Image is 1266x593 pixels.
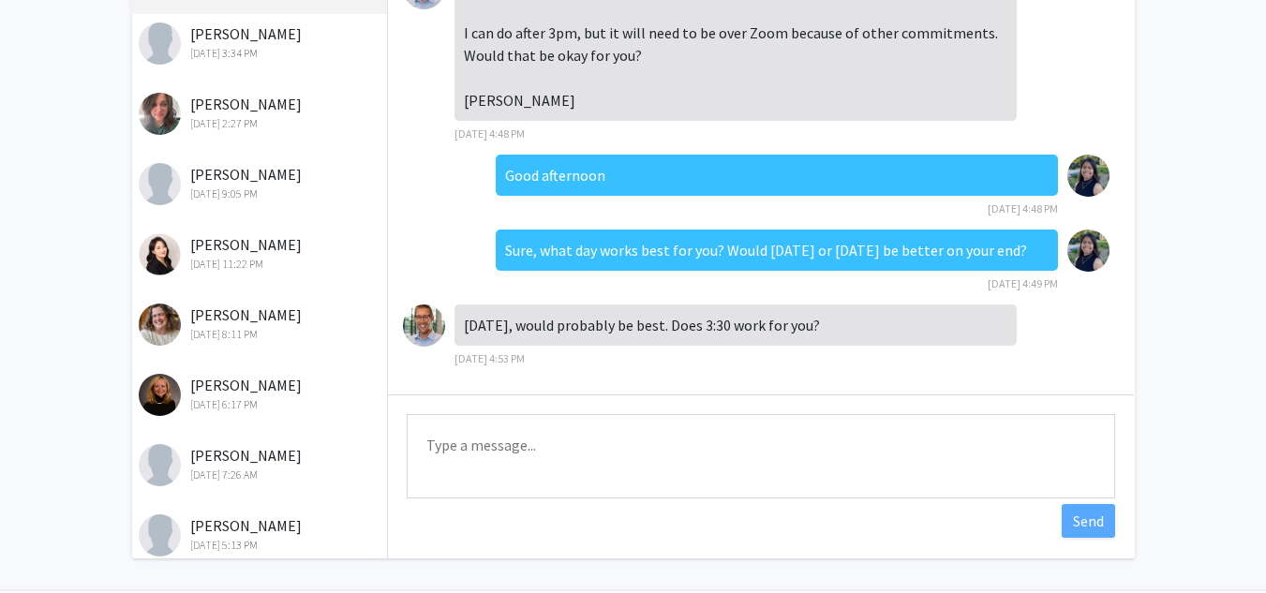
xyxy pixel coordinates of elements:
div: [DATE] 6:17 PM [139,396,383,413]
img: Adriane Grumbein [139,93,181,135]
button: Send [1062,504,1115,538]
span: [DATE] 4:49 PM [988,276,1058,290]
div: Sure, what day works best for you? Would [DATE] or [DATE] be better on your end? [496,230,1058,271]
div: Good afternoon [496,155,1058,196]
img: Yeon Jung Kang [139,233,181,275]
div: [PERSON_NAME] [139,444,383,483]
div: [DATE] 2:27 PM [139,115,383,132]
img: Jennifer Cramer [139,514,181,556]
div: [DATE] 8:11 PM [139,326,383,343]
textarea: Message [407,414,1115,498]
div: [DATE] 11:22 PM [139,256,383,273]
div: [DATE] 7:26 AM [139,467,383,483]
img: Fabiola Cadenas [1067,230,1110,272]
img: Sarah Hawkins [139,374,181,416]
div: [DATE] 5:13 PM [139,537,383,554]
div: [PERSON_NAME] [139,22,383,62]
div: [PERSON_NAME] [139,163,383,202]
div: [PERSON_NAME] [139,93,383,132]
img: Fabiola Cadenas [1067,155,1110,197]
div: [PERSON_NAME] [139,514,383,554]
div: [DATE], would probably be best. Does 3:30 work for you? [454,304,1017,346]
div: [DATE] 3:34 PM [139,45,383,62]
div: [PERSON_NAME] [139,304,383,343]
span: [DATE] 4:53 PM [454,351,525,365]
span: [DATE] 4:48 PM [988,201,1058,215]
img: Omolola Adedokun [139,22,181,65]
span: [DATE] 4:48 PM [454,126,525,141]
iframe: Chat [14,509,80,579]
div: [DATE] 9:05 PM [139,185,383,202]
img: Lauren Cagle [139,444,181,486]
div: [PERSON_NAME] [139,374,383,413]
img: Spencer Greenhalgh [403,304,445,347]
img: Ruth Bryan [139,304,181,346]
img: Yanira Paz [139,163,181,205]
div: [PERSON_NAME] [139,233,383,273]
